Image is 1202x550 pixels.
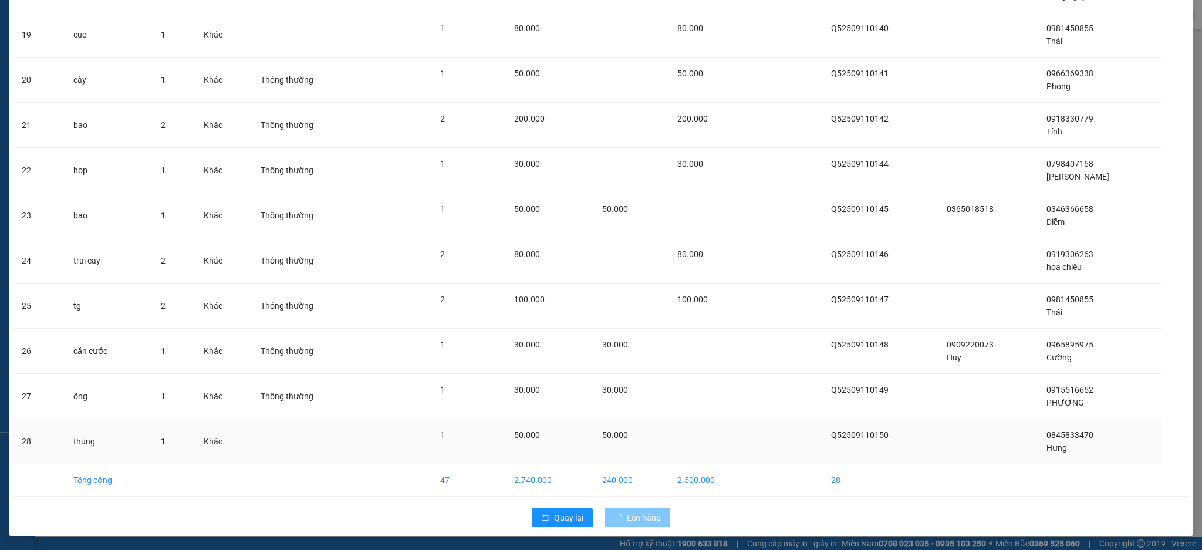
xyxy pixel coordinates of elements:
[1046,69,1093,78] span: 0966369338
[514,69,540,78] span: 50.000
[505,464,593,497] td: 2.740.000
[12,148,64,193] td: 22
[514,340,540,349] span: 30.000
[251,58,360,103] td: Thông thường
[514,204,540,214] span: 50.000
[947,204,994,214] span: 0365018518
[440,295,445,304] span: 2
[605,508,670,527] button: Lên hàng
[947,353,961,362] span: Huy
[161,75,166,85] span: 1
[677,114,708,123] span: 200.000
[12,329,64,374] td: 26
[12,193,64,238] td: 23
[251,103,360,148] td: Thông thường
[161,346,166,356] span: 1
[831,204,889,214] span: Q52509110145
[602,204,628,214] span: 50.000
[431,464,505,497] td: 47
[831,340,889,349] span: Q52509110148
[12,374,64,419] td: 27
[440,430,445,440] span: 1
[614,514,627,522] span: loading
[1046,114,1093,123] span: 0918330779
[194,329,251,374] td: Khác
[1046,430,1093,440] span: 0845833470
[831,159,889,168] span: Q52509110144
[677,159,703,168] span: 30.000
[554,511,583,524] span: Quay lại
[677,23,703,33] span: 80.000
[440,114,445,123] span: 2
[194,12,251,58] td: Khác
[440,340,445,349] span: 1
[1046,340,1093,349] span: 0965895975
[64,193,151,238] td: bao
[831,295,889,304] span: Q52509110147
[1046,295,1093,304] span: 0981450855
[194,58,251,103] td: Khác
[1046,36,1062,46] span: Thái
[251,329,360,374] td: Thông thường
[440,69,445,78] span: 1
[64,12,151,58] td: cuc
[161,30,166,39] span: 1
[1046,172,1109,181] span: [PERSON_NAME]
[532,508,593,527] button: rollbackQuay lại
[1046,443,1067,453] span: Hưng
[1046,262,1082,272] span: hoa chiêu
[831,23,889,33] span: Q52509110140
[668,464,754,497] td: 2.500.000
[251,284,360,329] td: Thông thường
[251,238,360,284] td: Thông thường
[12,284,64,329] td: 25
[593,464,667,497] td: 240.000
[12,12,64,58] td: 19
[194,148,251,193] td: Khác
[1046,308,1062,317] span: Thái
[514,23,540,33] span: 80.000
[947,340,994,349] span: 0909220073
[161,392,166,401] span: 1
[1046,204,1093,214] span: 0346366658
[64,464,151,497] td: Tổng cộng
[1046,398,1084,407] span: PHƯƠNG
[440,385,445,394] span: 1
[677,69,703,78] span: 50.000
[161,120,166,130] span: 2
[514,159,540,168] span: 30.000
[831,249,889,259] span: Q52509110146
[440,204,445,214] span: 1
[64,103,151,148] td: bao
[831,114,889,123] span: Q52509110142
[514,385,540,394] span: 30.000
[64,329,151,374] td: căn cước
[831,430,889,440] span: Q52509110150
[440,159,445,168] span: 1
[194,103,251,148] td: Khác
[194,193,251,238] td: Khác
[194,284,251,329] td: Khác
[1046,127,1062,136] span: Tính
[1046,217,1065,227] span: Diễm
[161,211,166,220] span: 1
[440,249,445,259] span: 2
[602,430,628,440] span: 50.000
[627,511,661,524] span: Lên hàng
[161,166,166,175] span: 1
[12,103,64,148] td: 21
[251,193,360,238] td: Thông thường
[1046,249,1093,259] span: 0919306263
[1046,23,1093,33] span: 0981450855
[194,374,251,419] td: Khác
[161,256,166,265] span: 2
[677,295,708,304] span: 100.000
[194,419,251,464] td: Khác
[64,374,151,419] td: ống
[12,58,64,103] td: 20
[64,238,151,284] td: trai cay
[440,23,445,33] span: 1
[161,437,166,446] span: 1
[1046,353,1072,362] span: Cường
[514,430,540,440] span: 50.000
